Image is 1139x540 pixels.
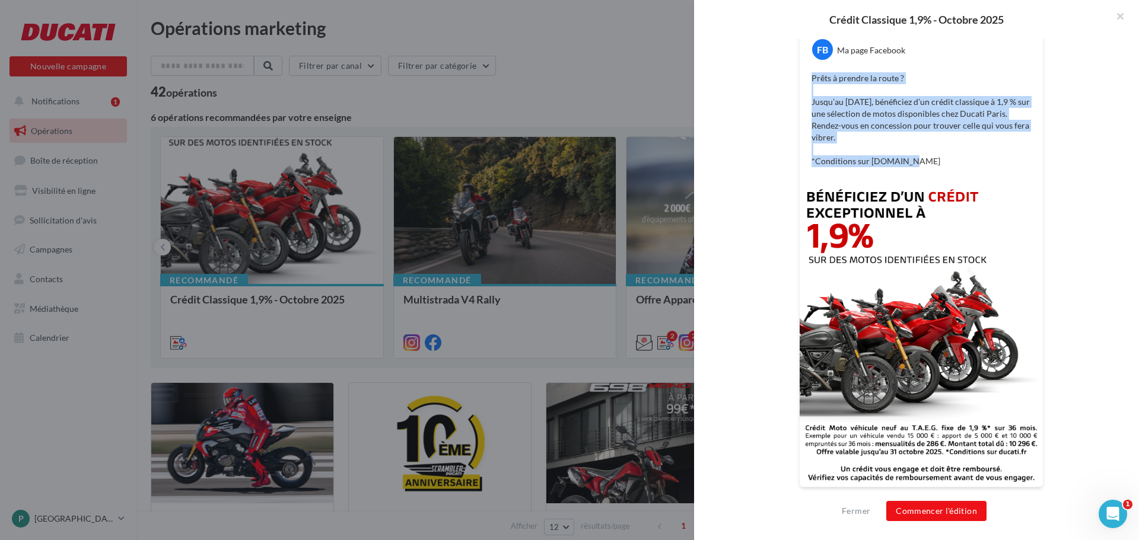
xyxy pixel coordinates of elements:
[837,44,905,56] div: Ma page Facebook
[1123,500,1132,509] span: 1
[713,14,1120,25] div: Crédit Classique 1,9% - Octobre 2025
[799,487,1043,503] div: La prévisualisation est non-contractuelle
[812,72,1031,167] p: Prêts à prendre la route ? Jusqu’au [DATE], bénéficiez d’un crédit classique à 1,9 % sur une séle...
[812,39,833,60] div: FB
[886,501,987,521] button: Commencer l'édition
[837,504,875,518] button: Fermer
[1099,500,1127,528] iframe: Intercom live chat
